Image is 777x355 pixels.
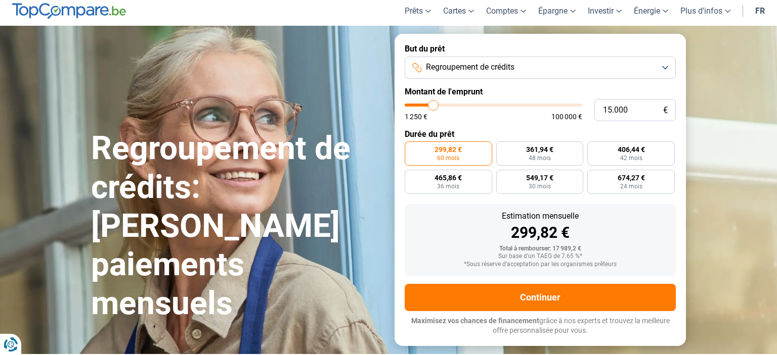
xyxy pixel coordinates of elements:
[618,146,645,153] span: 406,44 €
[413,225,668,240] div: 299,82 €
[405,113,427,120] span: 1 250 €
[405,129,676,139] label: Durée du prêt
[405,44,676,54] label: But du prêt
[413,212,668,220] div: Estimation mensuelle
[663,106,668,115] span: €
[413,253,668,260] div: Sur base d'un TAEG de 7.65 %*
[620,183,642,189] span: 24 mois
[620,155,642,161] span: 42 mois
[526,174,553,181] span: 549,17 €
[413,245,668,252] div: Total à rembourser: 17 989,2 €
[405,284,676,311] button: Continuer
[529,155,551,161] span: 48 mois
[405,57,676,79] button: Regroupement de crédits
[12,3,126,19] img: TopCompare
[411,317,539,325] span: Maximisez vos chances de financement
[437,183,459,189] span: 36 mois
[618,174,645,181] span: 674,27 €
[91,129,382,323] h1: Regroupement de crédits: [PERSON_NAME] paiements mensuels
[529,183,551,189] span: 30 mois
[435,146,462,153] span: 299,82 €
[405,87,676,96] label: Montant de l'emprunt
[413,261,668,268] div: *Sous réserve d'acceptation par les organismes prêteurs
[526,146,553,153] span: 361,94 €
[426,62,514,73] span: Regroupement de crédits
[551,113,582,120] span: 100 000 €
[405,316,676,336] p: grâce à nos experts et trouvez la meilleure offre personnalisée pour vous.
[435,174,462,181] span: 465,86 €
[437,155,459,161] span: 60 mois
